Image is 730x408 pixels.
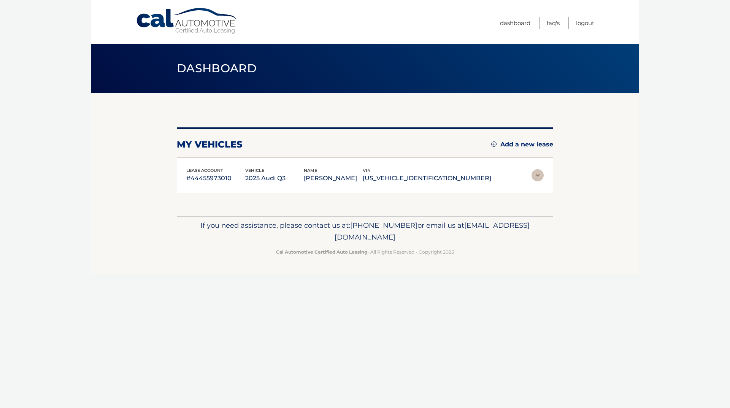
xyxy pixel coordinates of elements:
[177,139,243,150] h2: my vehicles
[350,221,417,230] span: [PHONE_NUMBER]
[547,17,560,29] a: FAQ's
[136,8,238,35] a: Cal Automotive
[245,168,264,173] span: vehicle
[186,168,223,173] span: lease account
[363,173,491,184] p: [US_VEHICLE_IDENTIFICATION_NUMBER]
[245,173,304,184] p: 2025 Audi Q3
[177,61,257,75] span: Dashboard
[186,173,245,184] p: #44455973010
[491,141,553,148] a: Add a new lease
[500,17,530,29] a: Dashboard
[576,17,594,29] a: Logout
[182,248,548,256] p: - All Rights Reserved - Copyright 2025
[491,141,497,147] img: add.svg
[304,173,363,184] p: [PERSON_NAME]
[304,168,317,173] span: name
[363,168,371,173] span: vin
[182,219,548,244] p: If you need assistance, please contact us at: or email us at
[276,249,367,255] strong: Cal Automotive Certified Auto Leasing
[532,169,544,181] img: accordion-rest.svg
